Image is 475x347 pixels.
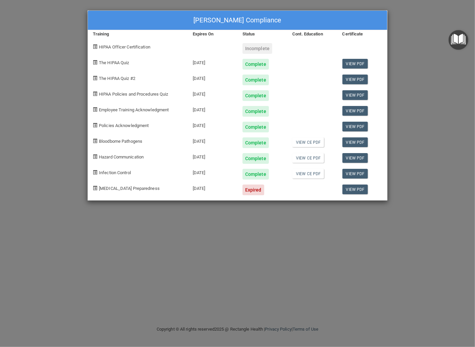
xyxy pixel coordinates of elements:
[188,164,237,180] div: [DATE]
[188,132,237,148] div: [DATE]
[99,92,168,97] span: HIPAA Policies and Procedures Quiz
[243,90,269,101] div: Complete
[188,85,237,101] div: [DATE]
[99,44,150,49] span: HIPAA Officer Certification
[342,185,368,194] a: View PDF
[243,75,269,85] div: Complete
[292,137,324,147] a: View CE PDF
[342,169,368,179] a: View PDF
[99,139,142,144] span: Bloodborne Pathogens
[243,185,264,195] div: Expired
[243,59,269,70] div: Complete
[188,30,237,38] div: Expires On
[188,101,237,117] div: [DATE]
[292,153,324,163] a: View CE PDF
[188,148,237,164] div: [DATE]
[188,70,237,85] div: [DATE]
[99,107,169,112] span: Employee Training Acknowledgment
[188,54,237,70] div: [DATE]
[188,180,237,195] div: [DATE]
[287,30,337,38] div: Cont. Education
[342,106,368,116] a: View PDF
[243,137,269,148] div: Complete
[292,169,324,179] a: View CE PDF
[99,154,144,159] span: Hazard Communication
[88,11,387,30] div: [PERSON_NAME] Compliance
[99,60,129,65] span: The HIPAA Quiz
[88,30,188,38] div: Training
[337,30,387,38] div: Certificate
[342,90,368,100] a: View PDF
[99,186,160,191] span: [MEDICAL_DATA] Preparedness
[449,30,468,50] button: Open Resource Center
[243,43,272,54] div: Incomplete
[99,170,131,175] span: Infection Control
[237,30,287,38] div: Status
[243,169,269,180] div: Complete
[188,117,237,132] div: [DATE]
[99,123,149,128] span: Policies Acknowledgment
[342,137,368,147] a: View PDF
[342,153,368,163] a: View PDF
[99,76,135,81] span: The HIPAA Quiz #2
[342,75,368,84] a: View PDF
[243,106,269,117] div: Complete
[342,122,368,131] a: View PDF
[342,59,368,69] a: View PDF
[243,122,269,132] div: Complete
[243,153,269,164] div: Complete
